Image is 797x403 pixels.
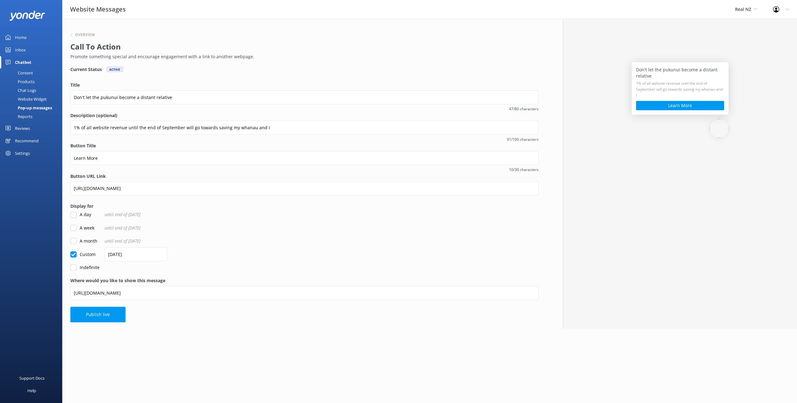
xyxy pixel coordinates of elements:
[27,384,36,397] div: Help
[636,101,724,110] button: Learn More
[70,211,91,218] label: A day
[70,167,539,173] span: 10/30 characters
[15,122,30,135] div: Reviews
[4,112,32,121] div: Reports
[70,203,539,210] label: Display for
[4,95,62,103] a: Website Widget
[70,238,97,244] label: A month
[4,112,62,121] a: Reports
[70,66,102,72] h4: Current Status
[4,103,62,112] a: Pop-up messages
[70,251,96,258] label: Custom
[105,238,140,244] span: until end of [DATE]
[70,181,539,195] input: Button URL
[70,82,539,88] label: Title
[70,41,535,53] h2: Call To Action
[105,247,167,261] input: dd/mm/yyyy
[9,11,45,21] img: yonder-white-logo.png
[70,90,539,104] input: Title
[4,86,36,95] div: Chat Logs
[70,136,539,142] span: 91/100 characters
[636,80,724,98] h5: 1% of all website revenue until the end of September will go towards saving my whanau and I
[105,211,140,218] span: until end of [DATE]
[15,147,30,159] div: Settings
[735,6,751,12] span: Real NZ
[70,53,535,60] p: Promote something special and encourage engagement with a link to another webpage.
[70,142,539,149] label: Button Title
[70,33,95,37] button: Overview
[105,225,140,231] span: until end of [DATE]
[4,69,33,77] div: Content
[70,264,100,271] label: Indefinite
[70,173,539,180] label: Button URL Link
[4,86,62,95] a: Chat Logs
[4,103,52,112] div: Pop-up messages
[70,286,539,300] input: https://www.example.com/page
[15,31,26,44] div: Home
[70,225,94,231] label: A week
[15,135,39,147] div: Recommend
[636,67,724,79] h5: Don't let the pukunui become a distant relative
[70,121,539,135] input: Description
[4,95,47,103] div: Website Widget
[15,56,31,69] div: Chatbot
[4,69,62,77] a: Content
[70,112,539,119] label: Description (optional)
[70,151,539,165] input: Button Title
[75,33,95,37] h6: Overview
[70,307,125,322] button: Publish live
[70,106,539,112] span: 47/80 characters
[19,372,45,384] div: Support Docs
[4,77,62,86] a: Products
[70,277,539,284] label: Where would you like to show this message
[4,77,35,86] div: Products
[106,66,123,72] div: Active
[15,44,26,56] div: Inbox
[70,4,126,14] h3: Website Messages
